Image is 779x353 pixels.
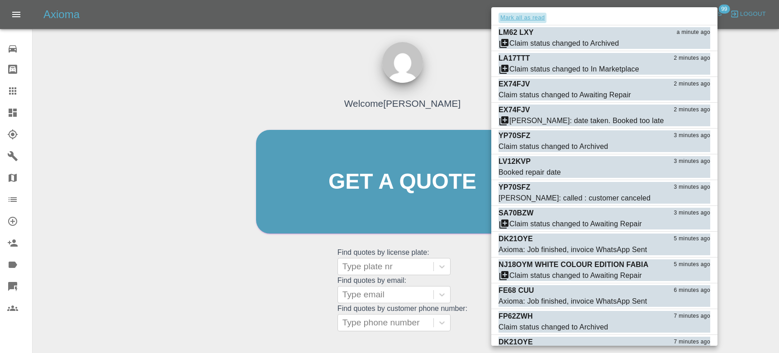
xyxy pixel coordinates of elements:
[674,54,710,63] span: 2 minutes ago
[499,193,651,204] div: [PERSON_NAME]: called : customer canceled
[499,322,608,333] div: Claim status changed to Archived
[509,219,642,229] div: Claim status changed to Awaiting Repair
[499,337,533,348] p: DK21OYE
[499,141,608,152] div: Claim status changed to Archived
[509,270,642,281] div: Claim status changed to Awaiting Repair
[499,234,533,244] p: DK21OYE
[499,244,647,255] div: Axioma: Job finished, invoice WhatsApp Sent
[674,209,710,218] span: 3 minutes ago
[674,131,710,140] span: 3 minutes ago
[499,182,530,193] p: YP70SFZ
[674,80,710,89] span: 2 minutes ago
[499,79,530,90] p: EX74FJV
[499,167,561,178] div: Booked repair date
[677,28,710,37] span: a minute ago
[499,90,631,100] div: Claim status changed to Awaiting Repair
[499,156,531,167] p: LV12KVP
[674,105,710,114] span: 2 minutes ago
[674,234,710,243] span: 5 minutes ago
[499,130,530,141] p: YP70SFZ
[499,27,534,38] p: LM62 LXY
[499,311,533,322] p: FP62ZWH
[499,13,546,23] button: Mark all as read
[509,115,664,126] div: [PERSON_NAME]: date taken. Booked too late
[499,259,648,270] p: NJ18OYM WHITE COLOUR EDITION FABIA
[499,208,534,219] p: SA70BZW
[674,157,710,166] span: 3 minutes ago
[499,53,530,64] p: LA17TTT
[499,105,530,115] p: EX74FJV
[674,312,710,321] span: 7 minutes ago
[509,38,619,49] div: Claim status changed to Archived
[674,286,710,295] span: 6 minutes ago
[674,260,710,269] span: 5 minutes ago
[509,64,639,75] div: Claim status changed to In Marketplace
[674,338,710,347] span: 7 minutes ago
[499,285,534,296] p: FE68 CUU
[674,183,710,192] span: 3 minutes ago
[499,296,647,307] div: Axioma: Job finished, invoice WhatsApp Sent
